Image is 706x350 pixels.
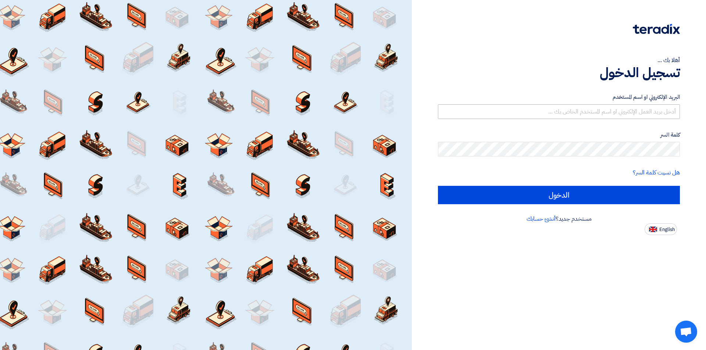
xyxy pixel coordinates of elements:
[633,168,680,177] a: هل نسيت كلمة السر؟
[633,24,680,34] img: Teradix logo
[527,214,556,223] a: أنشئ حسابك
[438,104,680,119] input: أدخل بريد العمل الإلكتروني او اسم المستخدم الخاص بك ...
[438,131,680,139] label: كلمة السر
[645,223,677,235] button: English
[438,65,680,81] h1: تسجيل الدخول
[438,214,680,223] div: مستخدم جديد؟
[438,186,680,204] input: الدخول
[438,56,680,65] div: أهلا بك ...
[675,321,697,343] a: Open chat
[659,227,675,232] span: English
[438,93,680,101] label: البريد الإلكتروني او اسم المستخدم
[649,227,657,232] img: en-US.png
